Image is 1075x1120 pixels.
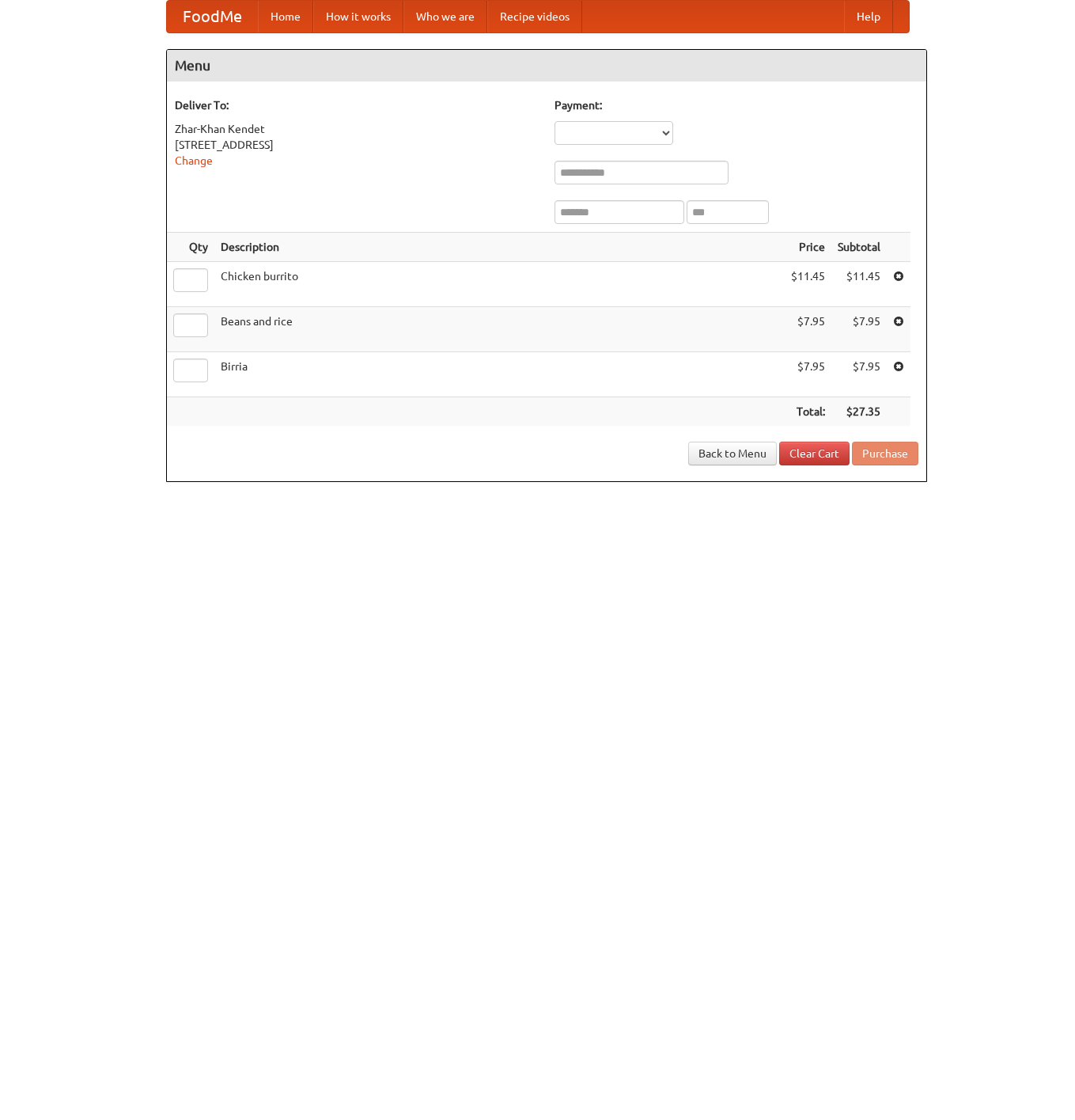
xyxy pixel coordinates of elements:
[831,352,887,397] td: $7.95
[831,262,887,307] td: $11.45
[403,1,487,32] a: Who we are
[785,397,831,427] th: Total:
[785,352,831,397] td: $7.95
[313,1,403,32] a: How it works
[214,262,785,307] td: Chicken burrito
[175,154,213,167] a: Change
[785,262,831,307] td: $11.45
[214,307,785,352] td: Beans and rice
[779,442,850,465] a: Clear Cart
[175,137,539,153] div: [STREET_ADDRESS]
[852,442,918,465] button: Purchase
[175,97,539,113] h5: Deliver To:
[688,442,777,465] a: Back to Menu
[167,233,214,262] th: Qty
[175,121,539,137] div: Zhar-Khan Kendet
[831,397,887,427] th: $27.35
[555,97,918,113] h5: Payment:
[487,1,582,32] a: Recipe videos
[258,1,313,32] a: Home
[844,1,893,32] a: Help
[214,352,785,397] td: Birria
[167,1,258,32] a: FoodMe
[214,233,785,262] th: Description
[831,233,887,262] th: Subtotal
[785,233,831,262] th: Price
[785,307,831,352] td: $7.95
[831,307,887,352] td: $7.95
[167,50,926,82] h4: Menu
